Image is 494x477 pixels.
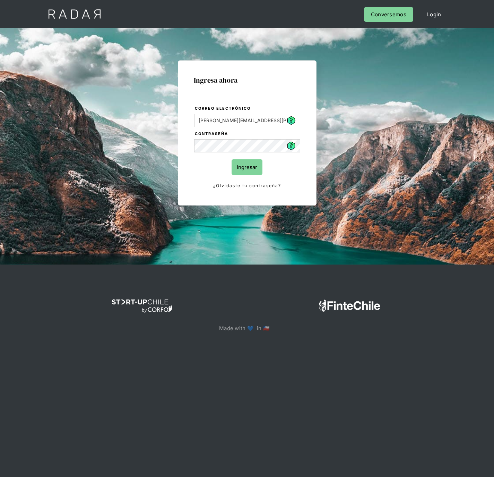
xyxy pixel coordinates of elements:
[219,324,275,333] p: Made with 💙 in 🇨🇱
[195,105,300,112] label: Correo electrónico
[194,182,300,190] a: ¿Olvidaste tu contraseña?
[232,159,262,175] input: Ingresar
[194,114,300,127] input: bruce@wayne.com
[194,105,301,190] form: Login Form
[420,7,448,22] a: Login
[364,7,413,22] a: Conversemos
[195,131,300,137] label: Contraseña
[194,76,301,84] h1: Ingresa ahora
